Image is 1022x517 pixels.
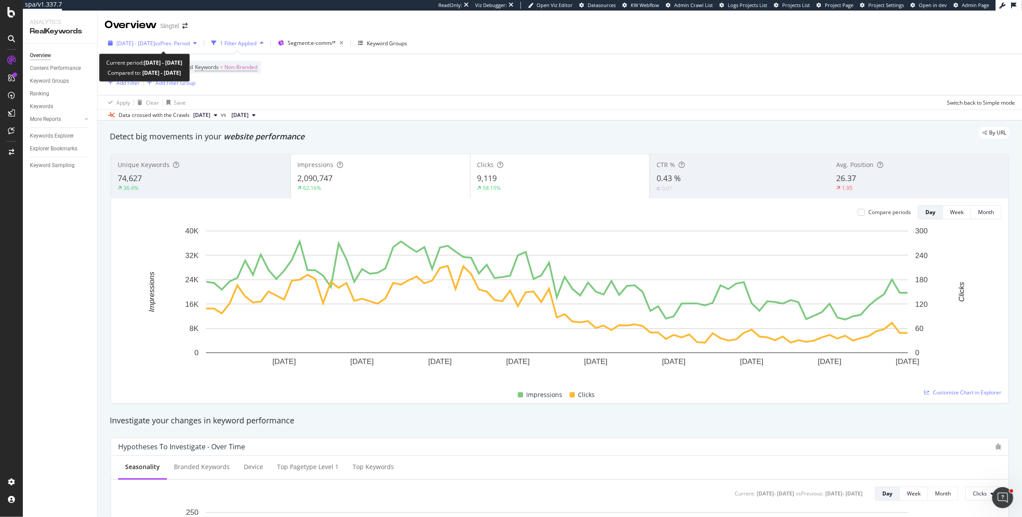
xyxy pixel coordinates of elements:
div: Keyword Sampling [30,161,75,170]
span: Customize Chart in Explorer [933,389,1001,396]
text: 16K [185,300,199,309]
text: Impressions [148,272,156,312]
div: Content Performance [30,64,81,73]
span: 26.37 [836,173,856,183]
span: Avg. Position [836,160,874,169]
div: Branded Keywords [174,462,230,471]
a: Open Viz Editor [528,2,573,9]
a: Keyword Groups [30,76,91,86]
text: 0 [915,349,919,357]
text: 120 [915,300,928,309]
div: A chart. [118,226,996,379]
button: Clicks [965,487,1001,501]
a: Content Performance [30,64,91,73]
span: Clicks [477,160,494,169]
div: [DATE] - [DATE] [757,490,794,497]
div: 0.01 [662,185,672,192]
a: More Reports [30,115,82,124]
span: CTR % [657,160,675,169]
text: [DATE] [584,357,608,366]
text: [DATE] [272,357,296,366]
a: Keywords [30,102,91,111]
button: Clear [134,95,159,109]
div: Day [882,490,892,497]
div: Explorer Bookmarks [30,144,77,153]
div: Compare periods [868,208,911,216]
div: Top Keywords [353,462,394,471]
button: Week [900,487,928,501]
button: Day [875,487,900,501]
div: Day [925,208,935,216]
span: Keywords [195,63,219,71]
text: 40K [185,227,199,235]
span: Unique Keywords [118,160,170,169]
text: 0 [195,349,199,357]
span: Segment: e-comm/* [288,39,336,47]
div: 1.95 [842,184,852,192]
div: Viz Debugger: [475,2,507,9]
button: [DATE] - [DATE]vsPrev. Period [105,36,200,50]
div: Keywords [30,102,53,111]
div: Month [978,208,994,216]
text: 24K [185,276,199,284]
text: [DATE] [818,357,841,366]
a: Datasources [579,2,616,9]
span: KW Webflow [631,2,659,8]
iframe: Intercom live chat [992,487,1013,508]
div: Seasonality [125,462,160,471]
span: Clicks [973,490,987,497]
span: 2,090,747 [297,173,332,183]
div: Switch back to Simple mode [947,99,1015,106]
div: vs Previous : [796,490,823,497]
button: Week [943,205,971,219]
span: Project Settings [868,2,904,8]
div: legacy label [979,127,1010,139]
span: Open in dev [919,2,947,8]
text: [DATE] [662,357,686,366]
div: 1 Filter Applied [220,40,256,47]
button: 1 Filter Applied [208,36,267,50]
div: Current: [735,490,755,497]
span: Impressions [297,160,333,169]
button: [DATE] [228,110,259,120]
div: Apply [116,99,130,106]
div: Month [935,490,951,497]
div: RealKeywords [30,26,90,36]
button: Save [163,95,186,109]
span: [DATE] - [DATE] [116,40,155,47]
span: = [220,63,223,71]
a: Keywords Explorer [30,131,91,141]
a: Overview [30,51,91,60]
button: Month [928,487,958,501]
a: Projects List [774,2,810,9]
div: Overview [105,18,157,33]
div: bug [995,444,1001,450]
div: Ranking [30,89,49,98]
text: [DATE] [740,357,764,366]
text: 60 [915,324,924,333]
span: By URL [989,130,1006,135]
span: 0.43 % [657,173,681,183]
button: Month [971,205,1001,219]
div: Data crossed with the Crawls [119,111,190,119]
div: Current period: [106,58,182,68]
div: Week [907,490,921,497]
button: Add Filter [105,77,140,88]
text: [DATE] [896,357,920,366]
button: Apply [105,95,130,109]
div: 58.15% [483,184,501,192]
a: Ranking [30,89,91,98]
span: Admin Page [962,2,989,8]
div: ReadOnly: [438,2,462,9]
a: KW Webflow [622,2,659,9]
a: Keyword Sampling [30,161,91,170]
text: 240 [915,251,928,260]
text: 8K [189,324,199,333]
span: Projects List [782,2,810,8]
div: Keywords Explorer [30,131,74,141]
img: Equal [657,187,660,190]
div: 62.16% [303,184,321,192]
div: Add Filter Group [155,79,195,87]
div: Investigate your changes in keyword performance [110,415,1010,426]
text: 32K [185,251,199,260]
